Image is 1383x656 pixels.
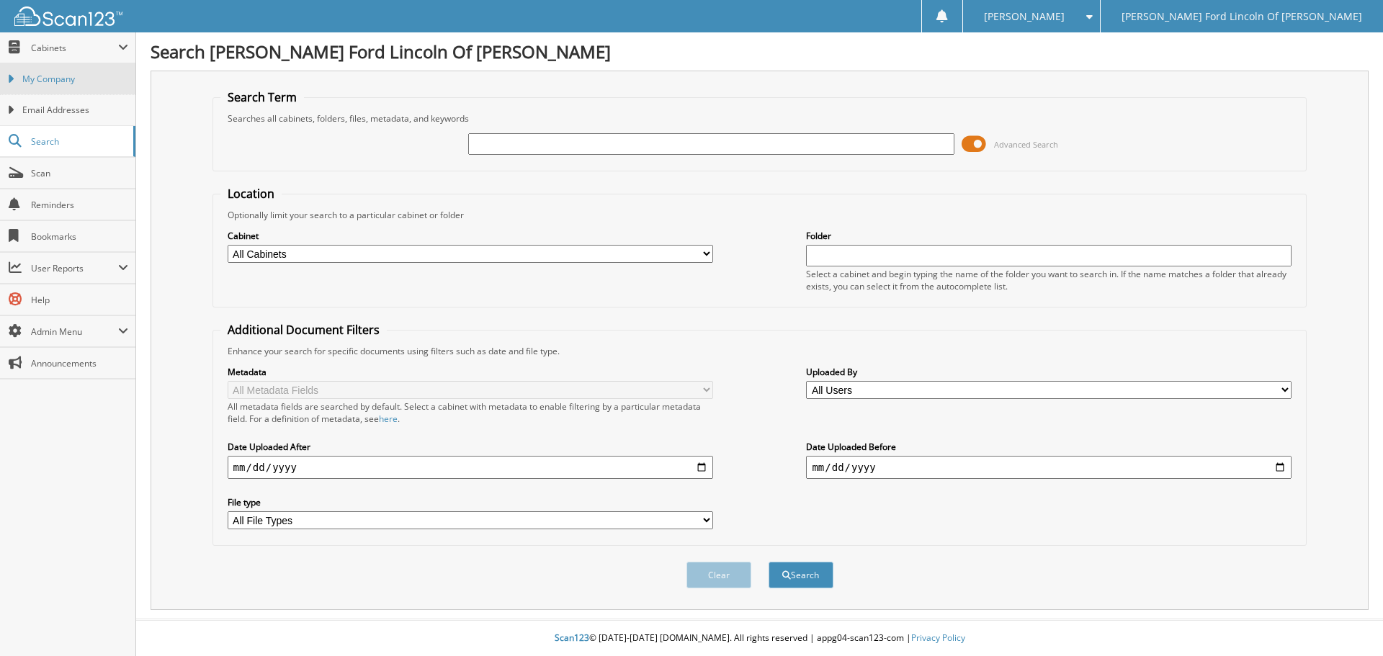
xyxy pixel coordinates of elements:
label: Folder [806,230,1292,242]
input: start [228,456,713,479]
span: [PERSON_NAME] [984,12,1065,21]
span: User Reports [31,262,118,274]
span: Search [31,135,126,148]
span: Bookmarks [31,230,128,243]
span: [PERSON_NAME] Ford Lincoln Of [PERSON_NAME] [1122,12,1362,21]
span: Admin Menu [31,325,118,338]
iframe: Chat Widget [1311,587,1383,656]
button: Search [769,562,833,588]
label: Uploaded By [806,366,1292,378]
h1: Search [PERSON_NAME] Ford Lincoln Of [PERSON_NAME] [151,40,1369,63]
label: File type [228,496,713,508]
label: Date Uploaded After [228,441,713,453]
a: Privacy Policy [911,632,965,644]
div: Select a cabinet and begin typing the name of the folder you want to search in. If the name match... [806,268,1292,292]
div: © [DATE]-[DATE] [DOMAIN_NAME]. All rights reserved | appg04-scan123-com | [136,621,1383,656]
legend: Location [220,186,282,202]
span: Help [31,294,128,306]
a: here [379,413,398,425]
span: Scan123 [555,632,589,644]
span: Cabinets [31,42,118,54]
legend: Search Term [220,89,304,105]
span: Reminders [31,199,128,211]
img: scan123-logo-white.svg [14,6,122,26]
span: Scan [31,167,128,179]
div: Optionally limit your search to a particular cabinet or folder [220,209,1299,221]
div: Searches all cabinets, folders, files, metadata, and keywords [220,112,1299,125]
input: end [806,456,1292,479]
span: Announcements [31,357,128,369]
label: Metadata [228,366,713,378]
button: Clear [686,562,751,588]
span: My Company [22,73,128,86]
legend: Additional Document Filters [220,322,387,338]
span: Advanced Search [994,139,1058,150]
label: Cabinet [228,230,713,242]
label: Date Uploaded Before [806,441,1292,453]
div: All metadata fields are searched by default. Select a cabinet with metadata to enable filtering b... [228,400,713,425]
div: Enhance your search for specific documents using filters such as date and file type. [220,345,1299,357]
span: Email Addresses [22,104,128,117]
